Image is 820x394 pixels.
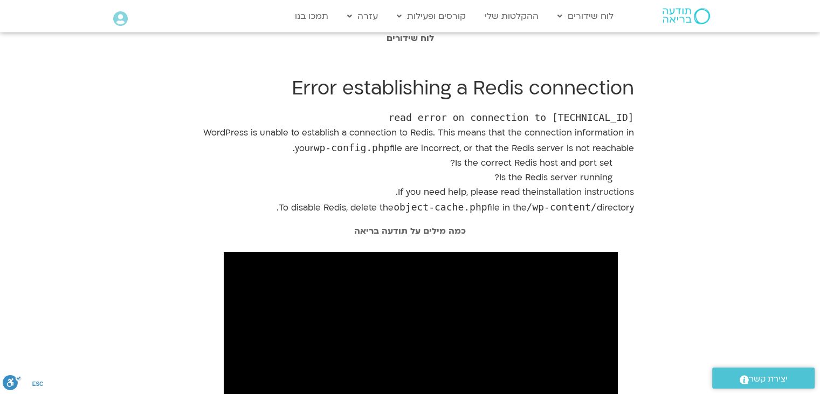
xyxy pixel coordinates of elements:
[314,142,390,153] code: wp-config.php
[749,372,788,386] span: יצירת קשר
[388,112,633,123] code: read error on connection to [TECHNICAL_ID]
[479,6,544,26] a: ההקלטות שלי
[187,76,634,101] h1: Error establishing a Redis connection
[712,368,815,389] a: יצירת קשר
[187,156,612,171] li: Is the correct Redis host and port set?
[552,6,619,26] a: לוח שידורים
[187,200,634,215] p: To disable Redis, delete the file in the directory.
[536,186,634,198] a: installation instructions
[187,185,634,200] p: If you need help, please read the .
[187,171,612,185] li: Is the Redis server running?
[663,8,710,24] img: תודעה בריאה
[187,126,634,156] p: WordPress is unable to establish a connection to Redis. This means that the connection informatio...
[526,201,596,213] code: /wp-content/
[394,201,487,213] code: object-cache.php
[342,6,383,26] a: עזרה
[108,33,712,43] h1: לוח שידורים
[108,226,712,236] h2: כמה מילים על תודעה בריאה
[290,6,334,26] a: תמכו בנו
[391,6,471,26] a: קורסים ופעילות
